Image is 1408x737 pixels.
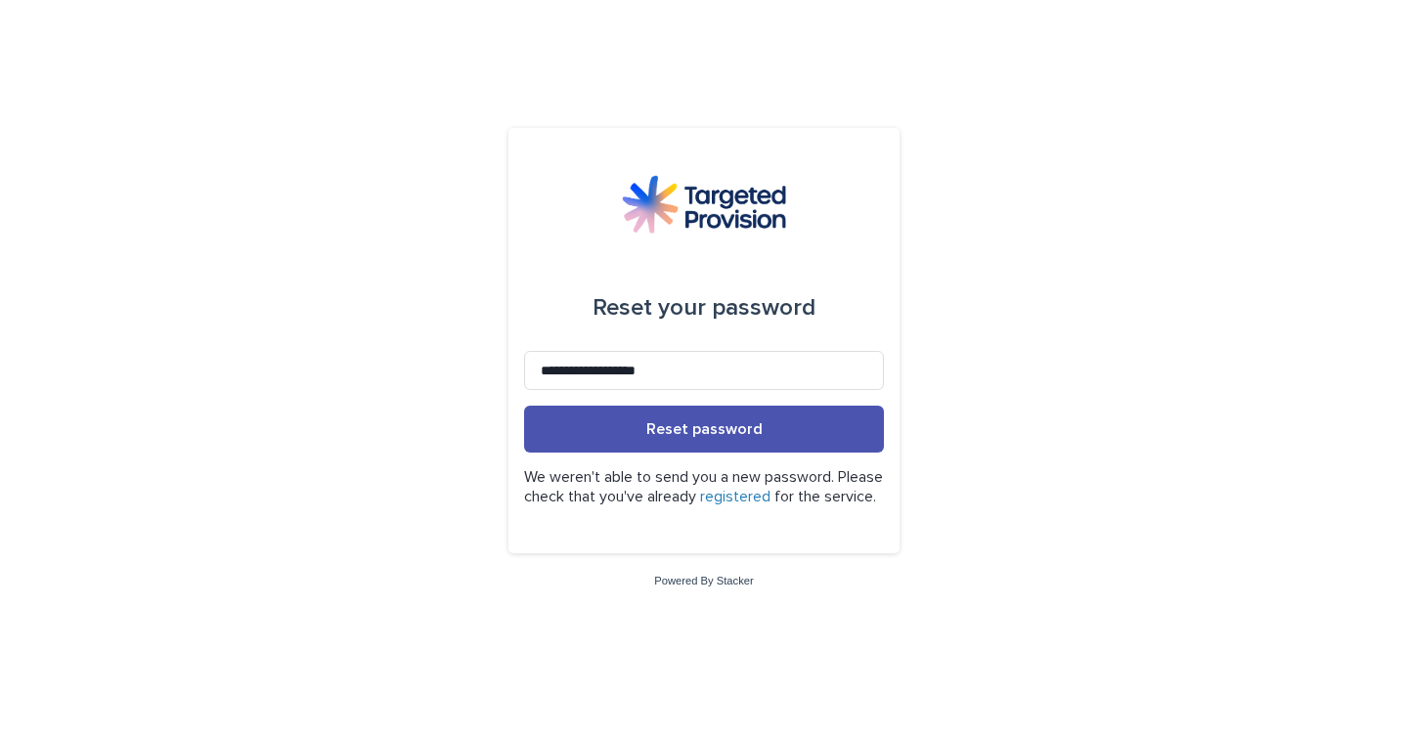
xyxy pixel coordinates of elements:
div: Reset your password [593,281,815,335]
span: Reset password [646,421,763,437]
a: registered [700,489,770,504]
img: M5nRWzHhSzIhMunXDL62 [622,175,786,234]
p: We weren't able to send you a new password. Please check that you've already for the service. [524,468,884,505]
a: Powered By Stacker [654,575,753,586]
button: Reset password [524,406,884,453]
